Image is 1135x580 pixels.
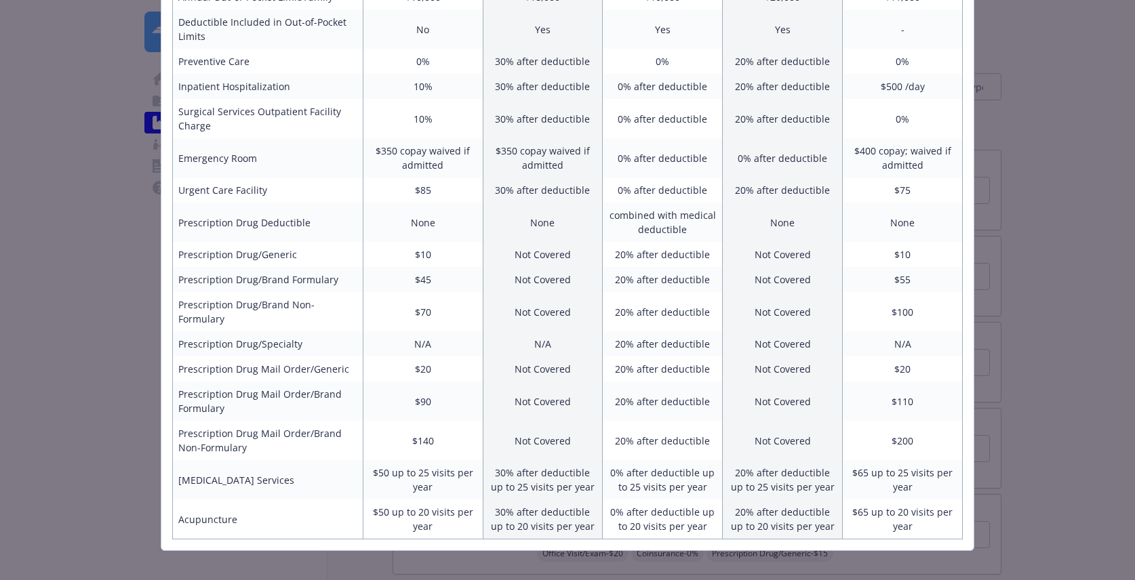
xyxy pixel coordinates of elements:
td: Not Covered [483,356,603,381]
td: $200 [843,421,963,460]
td: 20% after deductible [603,267,723,292]
td: 10% [363,99,483,138]
td: N/A [363,331,483,356]
td: 10% [363,74,483,99]
td: $90 [363,381,483,421]
td: 0% [843,49,963,74]
td: 20% after deductible up to 20 visits per year [723,499,843,539]
td: 0% [603,49,723,74]
td: $50 up to 25 visits per year [363,460,483,499]
td: 0% after deductible up to 25 visits per year [603,460,723,499]
td: 0% [363,49,483,74]
td: 20% after deductible [723,178,843,203]
td: 30% after deductible [483,74,603,99]
td: Acupuncture [173,499,363,539]
td: Not Covered [723,331,843,356]
td: - [843,9,963,49]
td: N/A [843,331,963,356]
td: $500 /day [843,74,963,99]
td: 20% after deductible [723,99,843,138]
td: Prescription Drug Mail Order/Brand Non-Formulary [173,421,363,460]
td: Prescription Drug Mail Order/Brand Formulary [173,381,363,421]
td: $10 [363,242,483,267]
td: 0% after deductible [603,178,723,203]
td: [MEDICAL_DATA] Services [173,460,363,499]
td: 30% after deductible [483,49,603,74]
td: Not Covered [723,242,843,267]
td: Not Covered [483,381,603,421]
td: Emergency Room [173,138,363,178]
td: 20% after deductible [723,74,843,99]
td: None [363,203,483,242]
td: $70 [363,292,483,331]
td: $400 copay; waived if admitted [843,138,963,178]
td: $85 [363,178,483,203]
td: Not Covered [483,242,603,267]
td: combined with medical deductible [603,203,723,242]
td: Prescription Drug/Specialty [173,331,363,356]
td: Prescription Drug Deductible [173,203,363,242]
td: 0% after deductible [723,138,843,178]
td: Preventive Care [173,49,363,74]
td: Deductible Included in Out-of-Pocket Limits [173,9,363,49]
td: $140 [363,421,483,460]
td: 30% after deductible up to 25 visits per year [483,460,603,499]
td: $10 [843,242,963,267]
td: 20% after deductible [603,356,723,381]
td: $55 [843,267,963,292]
td: Not Covered [483,421,603,460]
td: 20% after deductible [603,421,723,460]
td: $100 [843,292,963,331]
td: 20% after deductible [603,292,723,331]
td: Not Covered [483,292,603,331]
td: 30% after deductible [483,99,603,138]
td: Not Covered [723,381,843,421]
td: $45 [363,267,483,292]
td: $50 up to 20 visits per year [363,499,483,539]
td: Prescription Drug/Brand Formulary [173,267,363,292]
td: 30% after deductible [483,178,603,203]
td: Urgent Care Facility [173,178,363,203]
td: None [843,203,963,242]
td: Yes [723,9,843,49]
td: Not Covered [723,292,843,331]
td: $75 [843,178,963,203]
td: Prescription Drug Mail Order/Generic [173,356,363,381]
td: Yes [483,9,603,49]
td: 20% after deductible [603,331,723,356]
td: 20% after deductible [723,49,843,74]
td: 0% after deductible up to 20 visits per year [603,499,723,539]
td: $20 [843,356,963,381]
td: Not Covered [483,267,603,292]
td: $350 copay waived if admitted [483,138,603,178]
td: Not Covered [723,421,843,460]
td: 0% after deductible [603,99,723,138]
td: 20% after deductible [603,242,723,267]
td: Inpatient Hospitalization [173,74,363,99]
td: $20 [363,356,483,381]
td: 20% after deductible [603,381,723,421]
td: Surgical Services Outpatient Facility Charge [173,99,363,138]
td: $350 copay waived if admitted [363,138,483,178]
td: 0% [843,99,963,138]
td: Yes [603,9,723,49]
td: Prescription Drug/Generic [173,242,363,267]
td: 20% after deductible up to 25 visits per year [723,460,843,499]
td: $110 [843,381,963,421]
td: 0% after deductible [603,138,723,178]
td: 0% after deductible [603,74,723,99]
td: N/A [483,331,603,356]
td: 30% after deductible up to 20 visits per year [483,499,603,539]
td: No [363,9,483,49]
td: None [483,203,603,242]
td: Prescription Drug/Brand Non-Formulary [173,292,363,331]
td: Not Covered [723,356,843,381]
td: $65 up to 20 visits per year [843,499,963,539]
td: None [723,203,843,242]
td: Not Covered [723,267,843,292]
td: $65 up to 25 visits per year [843,460,963,499]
